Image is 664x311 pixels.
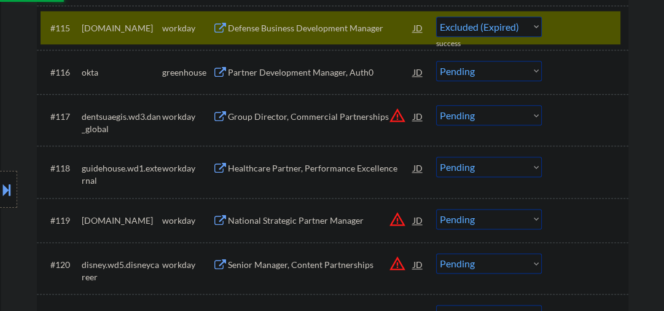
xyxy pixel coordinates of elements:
[228,259,413,271] div: Senior Manager, Content Partnerships
[82,22,162,34] div: [DOMAIN_NAME]
[412,209,424,231] div: JD
[412,105,424,127] div: JD
[389,107,406,124] button: warning_amber
[412,157,424,179] div: JD
[228,111,413,123] div: Group Director, Commercial Partnerships
[412,61,424,83] div: JD
[436,39,485,49] div: success
[162,22,213,34] div: workday
[389,211,406,228] button: warning_amber
[228,162,413,175] div: Healthcare Partner, Performance Excellence
[412,17,424,39] div: JD
[50,22,72,34] div: #115
[162,66,213,79] div: greenhouse
[50,66,72,79] div: #116
[389,255,406,272] button: warning_amber
[228,215,413,227] div: National Strategic Partner Manager
[228,22,413,34] div: Defense Business Development Manager
[82,66,162,79] div: okta
[228,66,413,79] div: Partner Development Manager, Auth0
[412,253,424,275] div: JD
